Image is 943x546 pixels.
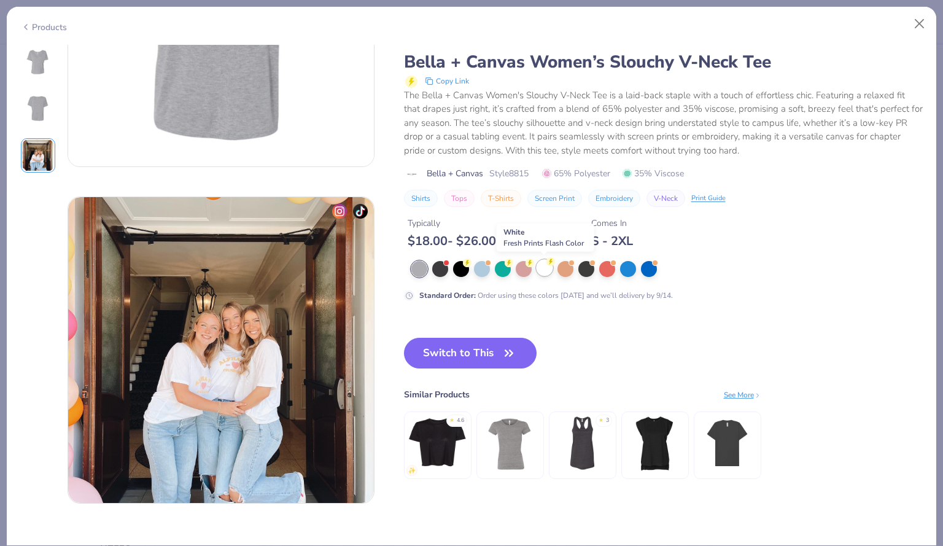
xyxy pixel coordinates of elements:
[427,167,483,180] span: Bella + Canvas
[419,289,673,300] div: Order using these colors [DATE] and we’ll delivery by 9/14.
[489,167,529,180] span: Style 8815
[408,217,508,230] div: Typically
[23,47,53,77] img: Front
[404,88,923,157] div: The Bella + Canvas Women's Slouchy V-Neck Tee is a laid-back staple with a touch of effortless ch...
[21,139,55,172] img: User generated content
[408,413,467,472] img: Bella + Canvas Ladies' Flowy Cropped T-Shirt
[332,204,347,219] img: insta-icon.png
[419,290,476,300] strong: Standard Order :
[404,190,438,207] button: Shirts
[623,167,684,180] span: 35% Viscose
[481,190,521,207] button: T-Shirts
[481,413,539,472] img: Bella Canvas Ladies' Triblend Short-Sleeve T-Shirt
[591,217,633,230] div: Comes In
[698,413,756,472] img: Bella + Canvas FWD Fashion Heavyweight Street Tee
[591,233,633,249] div: S - 2XL
[542,167,610,180] span: 65% Polyester
[724,389,761,400] div: See More
[404,50,923,73] div: Bella + Canvas Women’s Slouchy V-Neck Tee
[408,233,508,249] div: $ 18.00 - $ 26.00
[21,21,67,34] div: Products
[503,238,584,248] span: Fresh Prints Flash Color
[404,338,537,369] button: Switch to This
[444,190,475,207] button: Tops
[457,416,464,425] div: 4.6
[404,388,470,401] div: Similar Products
[553,413,611,472] img: Bella + Canvas Ladies' Jersey Racerback Tank
[353,204,368,219] img: tiktok-icon.png
[68,197,374,503] img: f5cd8624-8af0-4d72-ba15-5ba4c5aeba56
[626,413,684,472] img: Bella + Canvas Ladies' Flowy Muscle T-Shirt with Rolled Cuff
[527,190,582,207] button: Screen Print
[599,416,603,421] div: ★
[408,467,416,474] img: newest.gif
[691,193,726,203] div: Print Guide
[449,416,454,421] div: ★
[606,416,609,425] div: 3
[497,224,594,252] div: White
[421,73,473,88] button: copy to clipboard
[23,94,53,123] img: Back
[404,169,421,179] img: brand logo
[646,190,685,207] button: V-Neck
[908,12,931,36] button: Close
[588,190,640,207] button: Embroidery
